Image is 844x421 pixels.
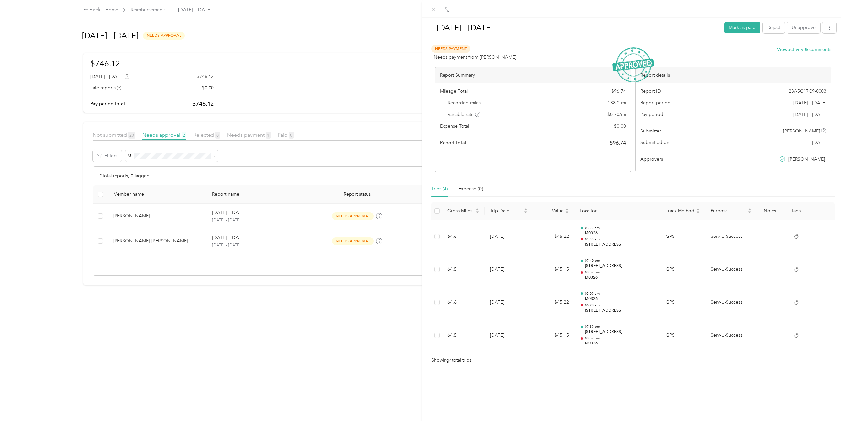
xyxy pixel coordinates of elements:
td: $45.22 [533,220,574,253]
td: 64.6 [442,286,484,319]
td: [DATE] [485,286,533,319]
td: $45.22 [533,286,574,319]
p: M0326 [585,341,655,346]
td: Serv-U-Success [705,253,757,286]
span: Mileage Total [440,88,468,95]
span: [DATE] - [DATE] [793,111,826,118]
span: [DATE] - [DATE] [793,99,826,106]
span: Report total [440,139,466,146]
p: 04:33 am [585,237,655,242]
span: Recorded miles [448,99,481,106]
p: [STREET_ADDRESS] [585,308,655,314]
iframe: Everlance-gr Chat Button Frame [807,384,844,421]
td: Serv-U-Success [705,220,757,253]
div: Report Summary [435,67,631,83]
p: 08:57 pm [585,270,655,275]
span: Needs payment from [PERSON_NAME] [434,54,516,61]
span: Approvers [640,156,663,163]
th: Track Method [660,202,705,220]
span: $ 96.74 [611,88,626,95]
span: 23A5C17C9-0003 [789,88,826,95]
p: [STREET_ADDRESS] [585,329,655,335]
span: Trip Date [490,208,522,214]
span: Report period [640,99,671,106]
th: Tags [783,202,809,220]
span: caret-up [748,207,752,211]
span: $ 96.74 [610,139,626,147]
p: [STREET_ADDRESS] [585,263,655,269]
td: Serv-U-Success [705,319,757,352]
span: caret-down [565,210,569,214]
span: Pay period [640,111,663,118]
p: 08:57 pm [585,336,655,341]
span: $ 0.70 / mi [607,111,626,118]
td: Serv-U-Success [705,286,757,319]
p: 03:22 am [585,226,655,230]
span: Showing 4 total trips [431,357,471,364]
td: GPS [660,220,705,253]
td: GPS [660,253,705,286]
p: 06:28 am [585,303,655,308]
th: Gross Miles [442,202,484,220]
span: $ 0.00 [614,123,626,130]
button: Unapprove [787,22,820,33]
td: 64.5 [442,253,484,286]
td: GPS [660,319,705,352]
span: caret-up [696,207,700,211]
span: caret-up [565,207,569,211]
div: Trips (4) [431,185,448,193]
p: 07:40 pm [585,258,655,263]
p: 05:09 am [585,291,655,296]
td: 64.5 [442,319,484,352]
th: Trip Date [485,202,533,220]
th: Purpose [705,202,757,220]
span: [DATE] [812,139,826,146]
button: Mark as paid [724,22,760,33]
span: caret-down [748,210,752,214]
th: Location [574,202,661,220]
span: 138.2 mi [608,99,626,106]
span: Needs Payment [431,45,470,53]
span: Submitter [640,128,661,134]
span: caret-down [696,210,700,214]
th: Value [533,202,574,220]
span: Report ID [640,88,661,95]
td: $45.15 [533,253,574,286]
button: Viewactivity & comments [777,46,831,53]
span: Purpose [711,208,746,214]
span: caret-down [524,210,528,214]
p: 07:39 pm [585,324,655,329]
span: Gross Miles [447,208,474,214]
th: Notes [757,202,783,220]
span: caret-down [475,210,479,214]
span: [PERSON_NAME] [783,128,820,134]
p: M0326 [585,296,655,302]
span: Value [538,208,564,214]
span: Expense Total [440,123,469,130]
img: ApprovedStamp [612,47,654,83]
div: Report details [636,67,831,83]
span: [PERSON_NAME] [788,156,825,163]
span: caret-up [524,207,528,211]
td: [DATE] [485,253,533,286]
p: M0326 [585,275,655,281]
td: 64.6 [442,220,484,253]
div: Expense (0) [458,185,483,193]
p: [STREET_ADDRESS] [585,242,655,248]
td: GPS [660,286,705,319]
span: Track Method [666,208,695,214]
span: Variable rate [448,111,480,118]
h1: Sep 21 - 27, 2025 [430,20,720,36]
button: Reject [763,22,785,33]
td: $45.15 [533,319,574,352]
td: [DATE] [485,319,533,352]
span: caret-up [475,207,479,211]
span: Submitted on [640,139,669,146]
p: M0326 [585,230,655,236]
td: [DATE] [485,220,533,253]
